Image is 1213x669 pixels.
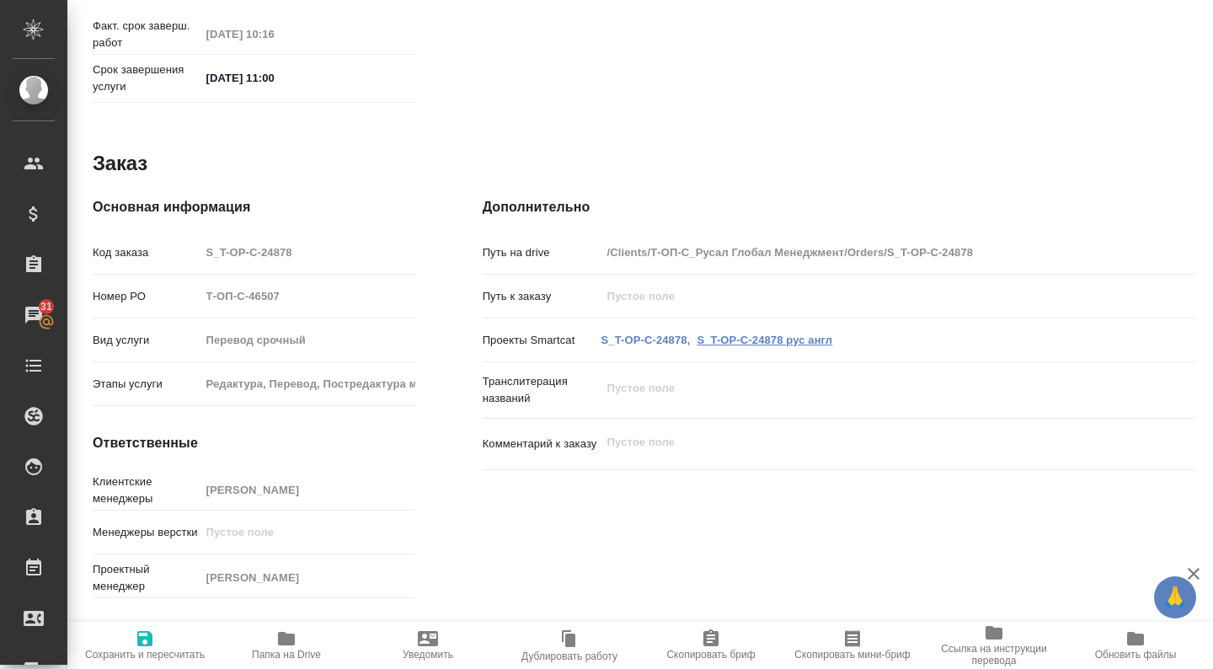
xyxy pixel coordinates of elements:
[200,478,415,502] input: Пустое поле
[252,649,321,661] span: Папка на Drive
[93,524,200,541] p: Менеджеры верстки
[93,332,200,349] p: Вид услуги
[200,240,415,265] input: Пустое поле
[640,622,782,669] button: Скопировать бриф
[93,376,200,393] p: Этапы услуги
[1154,576,1196,618] button: 🙏
[93,150,147,177] h2: Заказ
[499,622,640,669] button: Дублировать работу
[782,622,923,669] button: Скопировать мини-бриф
[923,622,1065,669] button: Ссылка на инструкции перевода
[1161,580,1189,615] span: 🙏
[93,288,200,305] p: Номер РО
[483,373,601,407] p: Транслитерация названий
[666,649,755,661] span: Скопировать бриф
[200,328,415,352] input: Пустое поле
[93,18,200,51] p: Факт. срок заверш. работ
[403,649,453,661] span: Уведомить
[483,436,601,452] p: Комментарий к заказу
[200,22,348,46] input: Пустое поле
[697,334,832,346] a: S_T-OP-C-24878 рус англ
[93,62,200,95] p: Срок завершения услуги
[200,520,415,544] input: Пустое поле
[1095,649,1177,661] span: Обновить файлы
[483,332,601,349] p: Проекты Smartcat
[933,643,1055,666] span: Ссылка на инструкции перевода
[601,334,691,346] a: S_T-OP-C-24878,
[93,197,415,217] h4: Основная информация
[216,622,357,669] button: Папка на Drive
[93,474,200,507] p: Клиентские менеджеры
[357,622,499,669] button: Уведомить
[601,284,1136,308] input: Пустое поле
[93,244,200,261] p: Код заказа
[794,649,910,661] span: Скопировать мини-бриф
[4,294,63,336] a: 31
[200,66,348,90] input: ✎ Введи что-нибудь
[200,372,415,396] input: Пустое поле
[30,298,62,315] span: 31
[483,288,601,305] p: Путь к заказу
[483,197,1194,217] h4: Дополнительно
[601,240,1136,265] input: Пустое поле
[200,565,415,590] input: Пустое поле
[200,284,415,308] input: Пустое поле
[85,649,205,661] span: Сохранить и пересчитать
[74,622,216,669] button: Сохранить и пересчитать
[93,561,200,595] p: Проектный менеджер
[483,244,601,261] p: Путь на drive
[93,433,415,453] h4: Ответственные
[1065,622,1206,669] button: Обновить файлы
[521,650,617,662] span: Дублировать работу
